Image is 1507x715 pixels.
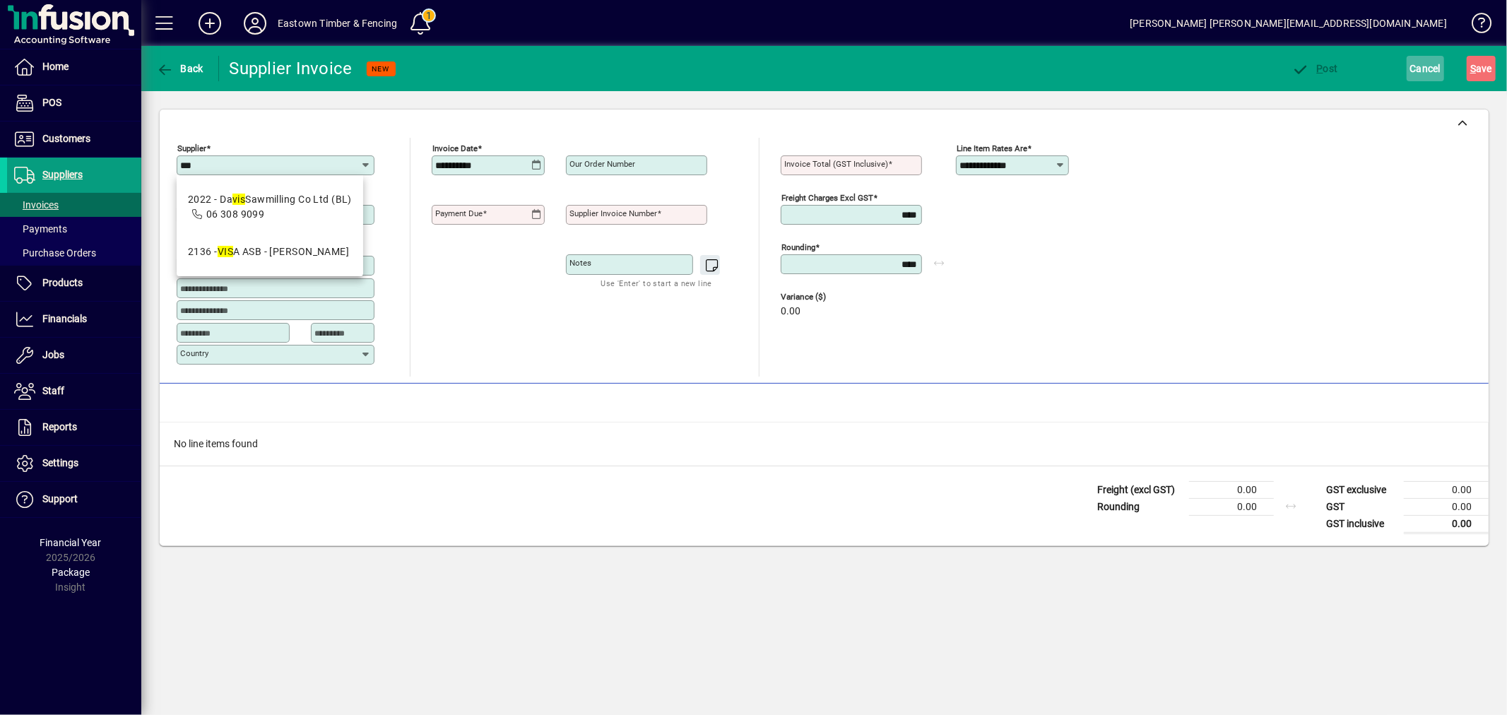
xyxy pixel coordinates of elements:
td: GST exclusive [1319,481,1404,498]
span: Invoices [14,199,59,211]
mat-label: Our order number [569,159,635,169]
span: Customers [42,133,90,144]
div: [PERSON_NAME] [PERSON_NAME][EMAIL_ADDRESS][DOMAIN_NAME] [1130,12,1447,35]
td: 0.00 [1189,481,1274,498]
em: vis [232,194,245,205]
div: 2136 - A ASB - [PERSON_NAME] [188,244,349,259]
a: Financials [7,302,141,337]
span: Suppliers [42,169,83,180]
mat-label: Supplier [177,143,206,153]
span: Support [42,493,78,504]
div: Eastown Timber & Fencing [278,12,397,35]
a: Invoices [7,193,141,217]
a: Reports [7,410,141,445]
span: 06 308 9099 [206,208,265,220]
td: 0.00 [1404,481,1489,498]
a: POS [7,85,141,121]
button: Back [153,56,207,81]
span: Payments [14,223,67,235]
td: Rounding [1090,498,1189,515]
a: Products [7,266,141,301]
button: Save [1467,56,1496,81]
em: VIS [218,246,233,257]
span: POS [42,97,61,108]
span: Home [42,61,69,72]
span: P [1317,63,1323,74]
a: Purchase Orders [7,241,141,265]
a: Knowledge Base [1461,3,1489,49]
span: Financials [42,313,87,324]
button: Post [1289,56,1342,81]
span: ave [1470,57,1492,80]
mat-label: Country [180,348,208,358]
div: 2022 - Da Sawmilling Co Ltd (BL) [188,192,352,207]
td: 0.00 [1404,515,1489,533]
span: NEW [372,64,390,73]
span: Package [52,567,90,578]
span: Jobs [42,349,64,360]
span: Back [156,63,203,74]
td: 0.00 [1404,498,1489,515]
span: Purchase Orders [14,247,96,259]
a: Support [7,482,141,517]
mat-label: Invoice date [432,143,478,153]
span: ost [1292,63,1338,74]
div: No line items found [160,422,1489,466]
span: Staff [42,385,64,396]
span: Reports [42,421,77,432]
span: Products [42,277,83,288]
a: Settings [7,446,141,481]
a: Payments [7,217,141,241]
span: 0.00 [781,306,800,317]
span: Variance ($) [781,292,865,302]
app-page-header-button: Back [141,56,219,81]
mat-hint: Use 'Enter' to start a new line [601,275,712,291]
button: Profile [232,11,278,36]
mat-label: Line item rates are [957,143,1027,153]
mat-label: Invoice Total (GST inclusive) [784,159,888,169]
button: Cancel [1407,56,1445,81]
span: Financial Year [40,537,102,548]
td: Freight (excl GST) [1090,481,1189,498]
a: Customers [7,122,141,157]
mat-label: Rounding [781,242,815,252]
mat-label: Supplier invoice number [569,208,657,218]
td: GST [1319,498,1404,515]
div: Supplier Invoice [230,57,353,80]
mat-label: Notes [569,258,591,268]
button: Add [187,11,232,36]
span: Cancel [1410,57,1441,80]
mat-label: Freight charges excl GST [781,193,873,203]
a: Jobs [7,338,141,373]
td: 0.00 [1189,498,1274,515]
mat-option: 2022 - Davis Sawmilling Co Ltd (BL) [177,181,363,233]
mat-label: Payment due [435,208,483,218]
mat-option: 2136 - VISA ASB - Matt Smth [177,233,363,271]
td: GST inclusive [1319,515,1404,533]
span: Settings [42,457,78,468]
span: S [1470,63,1476,74]
a: Staff [7,374,141,409]
a: Home [7,49,141,85]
